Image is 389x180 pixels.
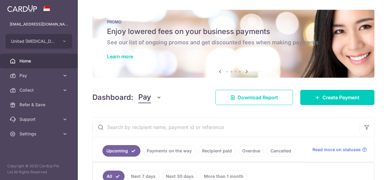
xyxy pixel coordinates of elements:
[10,21,68,27] p: [EMAIL_ADDRESS][DOMAIN_NAME]
[107,53,133,59] a: Learn more
[312,147,361,153] span: Read more on statuses
[19,73,60,79] span: Pay
[138,92,162,103] button: Pay
[19,58,60,64] span: Home
[215,90,293,105] a: Download Report
[312,147,367,153] a: Read more on statuses
[107,39,360,46] h6: See our list of ongoing promos and get discounted fees when making payments
[19,116,60,122] span: Support
[92,10,374,78] img: Latest Promos Banner
[19,131,60,137] span: Settings
[5,34,72,49] button: United [MEDICAL_DATA] and [MEDICAL_DATA] Specialist Clinic Pte Ltd
[107,27,360,36] h5: Enjoy lowered fees on your business payments
[198,145,236,157] a: Recipient paid
[102,145,140,157] a: Upcoming
[92,92,133,103] h4: Dashboard:
[238,94,278,101] span: Download Report
[107,19,360,24] p: PROMO
[322,94,360,101] span: Create Payment
[7,5,37,12] img: CardUp
[300,90,374,105] a: Create Payment
[143,145,196,157] a: Payments on the way
[138,92,151,103] span: Pay
[19,87,60,93] span: Collect
[11,38,56,44] span: United [MEDICAL_DATA] and [MEDICAL_DATA] Specialist Clinic Pte Ltd
[19,102,60,108] span: Refer & Save
[93,117,360,137] input: Search by recipient name, payment id or reference
[350,162,383,177] iframe: Opens a widget where you can find more information
[267,145,295,157] a: Cancelled
[238,145,264,157] a: Overdue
